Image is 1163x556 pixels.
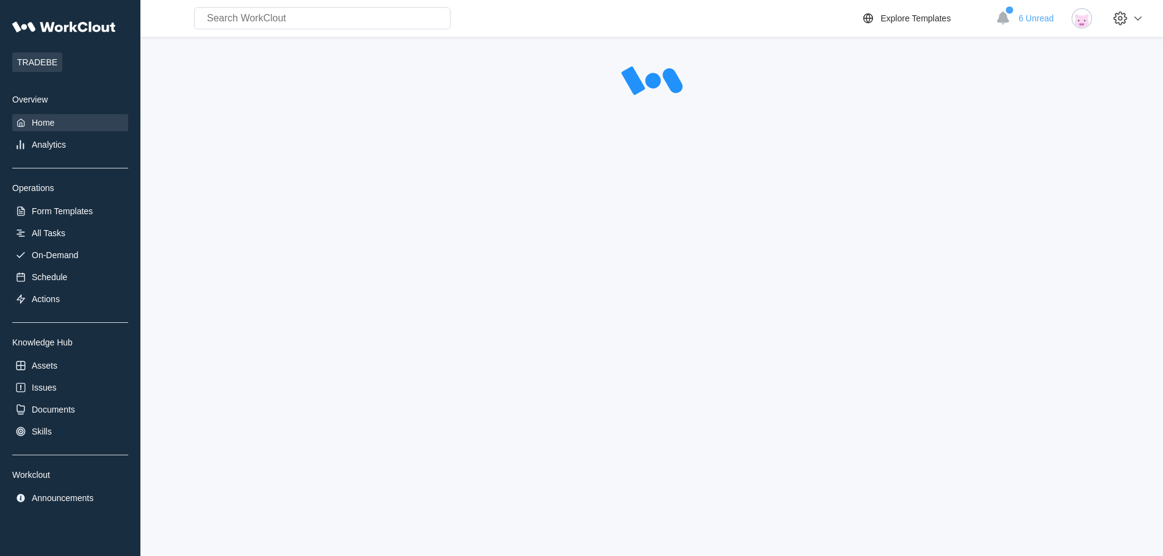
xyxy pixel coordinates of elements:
div: Actions [32,294,60,304]
input: Search WorkClout [194,7,451,29]
span: 6 Unread [1018,13,1054,23]
div: Issues [32,383,56,392]
div: Home [32,118,54,128]
div: All Tasks [32,228,65,238]
div: Overview [12,95,128,104]
div: Assets [32,361,57,370]
div: Knowledge Hub [12,338,128,347]
a: Documents [12,401,128,418]
a: On-Demand [12,247,128,264]
a: All Tasks [12,225,128,242]
a: Schedule [12,269,128,286]
div: Analytics [32,140,66,150]
a: Issues [12,379,128,396]
div: On-Demand [32,250,78,260]
img: pig.png [1071,8,1092,29]
div: Explore Templates [880,13,951,23]
a: Announcements [12,489,128,507]
div: Workclout [12,470,128,480]
a: Form Templates [12,203,128,220]
div: Form Templates [32,206,93,216]
a: Home [12,114,128,131]
a: Analytics [12,136,128,153]
div: Announcements [32,493,93,503]
div: Skills [32,427,52,436]
span: TRADEBE [12,52,62,72]
a: Assets [12,357,128,374]
div: Documents [32,405,75,414]
div: Operations [12,183,128,193]
a: Skills [12,423,128,440]
a: Actions [12,291,128,308]
div: Schedule [32,272,67,282]
a: Explore Templates [861,11,990,26]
